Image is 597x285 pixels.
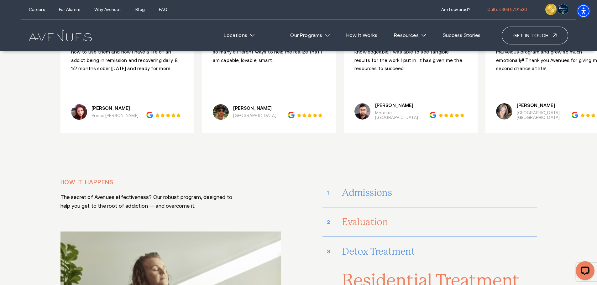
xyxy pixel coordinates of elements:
[60,178,233,187] p: How it happens
[342,183,537,202] h3: Admissions
[501,7,527,12] span: 866.579.1530
[233,113,276,118] p: [GEOGRAPHIC_DATA]
[217,28,261,42] a: Locations
[159,7,167,12] a: FAQ
[284,28,336,42] a: Our Programs
[388,28,432,42] a: Resources
[233,106,276,111] p: [PERSON_NAME]
[354,103,370,119] img: Justin Lanoux
[558,6,568,12] a: Verify LegitScript Approval for www.avenuesrecovery.com
[29,7,45,12] a: Careers
[375,103,430,108] p: [PERSON_NAME]
[441,7,470,12] a: Am I covered?
[545,4,557,15] img: clock
[135,7,145,12] a: Blog
[571,259,597,285] iframe: LiveChat chat widget
[71,104,87,120] img: Rosa Sawyer
[213,104,229,120] img: Iain Schaaf
[487,7,527,12] a: call 866.579.1530
[60,193,233,211] p: The secret of Avenues effectiveness? Our robust program, designed to help you get to the root of ...
[342,242,537,261] h3: Detox Treatment
[558,4,568,15] img: Verify Approval for www.avenuesrecovery.com
[517,110,572,120] p: [GEOGRAPHIC_DATA], [GEOGRAPHIC_DATA]
[502,27,568,44] a: Get in touch
[340,28,384,42] a: How It Works
[577,4,590,18] div: Accessibility Menu
[375,110,430,120] p: Metairie, [GEOGRAPHIC_DATA]
[92,106,139,111] p: [PERSON_NAME]
[496,103,512,120] img: Karen Rubinstein
[94,7,121,12] a: Why Avenues
[517,103,572,108] p: [PERSON_NAME]
[342,212,537,232] h3: Evaluation
[59,7,80,12] a: For Alumni
[436,28,487,42] a: Success Stories
[92,113,139,118] p: Prince [PERSON_NAME]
